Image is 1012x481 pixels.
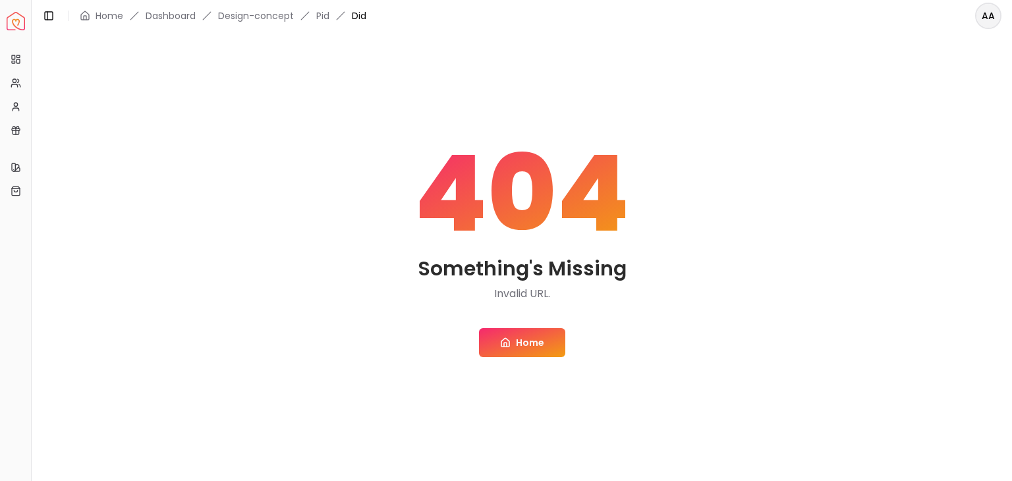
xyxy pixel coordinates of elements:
[146,9,196,22] a: Dashboard
[218,9,294,22] a: Design-concept
[96,9,123,22] a: Home
[7,12,25,30] a: Spacejoy
[418,257,627,281] h2: Something's Missing
[414,141,630,246] span: 404
[479,328,565,357] a: Home
[80,9,366,22] nav: breadcrumb
[976,4,1000,28] span: AA
[352,9,366,22] span: Did
[316,9,329,22] a: Pid
[7,12,25,30] img: Spacejoy Logo
[975,3,1001,29] button: AA
[494,286,550,302] p: Invalid URL.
